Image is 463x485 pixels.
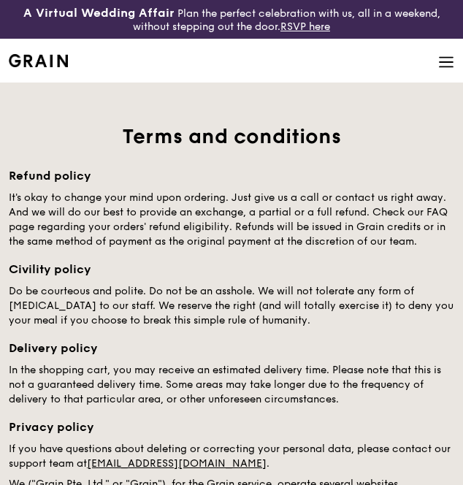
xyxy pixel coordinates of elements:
a: [EMAIL_ADDRESS][DOMAIN_NAME] [87,457,267,470]
a: RSVP here [280,20,330,33]
div: Do be courteous and polite. Do not be an asshole. We will not tolerate any form of [MEDICAL_DATA]... [9,284,454,328]
div: It's okay to change your mind upon ordering. Just give us a call or contact us right away. And we... [9,191,454,249]
h3: Refund policy [9,167,454,185]
h3: A Virtual Wedding Affair [23,6,175,20]
h3: Privacy policy [9,419,454,436]
h3: Delivery policy [9,340,454,357]
p: If you have questions about deleting or correcting your personal data, please contact our support... [9,442,454,471]
img: Grain [9,54,68,67]
a: GrainGrain [9,38,68,82]
h3: Civility policy [9,261,454,278]
div: In the shopping cart, you may receive an estimated delivery time. Please note that this is not a ... [9,363,454,407]
h1: Terms and conditions [9,123,454,150]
